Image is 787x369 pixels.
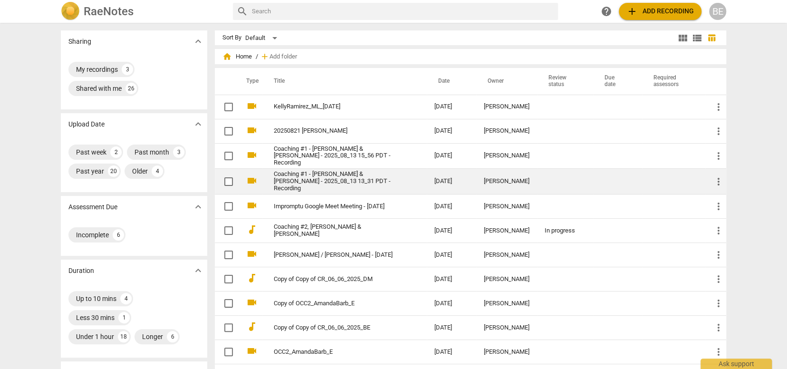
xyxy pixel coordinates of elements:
span: expand_more [192,201,204,213]
a: [PERSON_NAME] / [PERSON_NAME] - [DATE] [274,252,400,259]
p: Assessment Due [68,202,117,212]
div: 4 [152,165,163,177]
div: [PERSON_NAME] [484,324,529,331]
div: Past month [134,147,169,157]
span: audiotrack [246,272,258,284]
span: search [237,6,248,17]
th: Review status [537,68,593,95]
span: videocam [246,175,258,186]
div: Sort By [222,34,241,41]
a: Help [598,3,615,20]
div: [PERSON_NAME] [484,178,529,185]
div: 4 [120,293,132,304]
span: add [260,52,269,61]
span: more_vert [713,273,724,285]
div: 6 [167,331,178,342]
button: Show more [191,200,205,214]
span: / [256,53,258,60]
span: more_vert [713,101,724,113]
p: Duration [68,266,94,276]
span: more_vert [713,150,724,162]
div: 2 [110,146,122,158]
p: Sharing [68,37,91,47]
div: Default [245,30,280,46]
span: view_list [691,32,703,44]
button: Show more [191,34,205,49]
button: Upload [619,3,701,20]
div: [PERSON_NAME] [484,227,529,234]
input: Search [252,4,554,19]
div: Less 30 mins [76,313,115,322]
span: more_vert [713,249,724,261]
th: Date [427,68,476,95]
div: Incomplete [76,230,109,240]
span: table_chart [707,33,716,42]
th: Title [262,68,427,95]
button: Tile view [676,31,690,45]
div: Older [132,166,148,176]
span: more_vert [713,322,724,333]
span: videocam [246,125,258,136]
a: Coaching #1 - [PERSON_NAME] & [PERSON_NAME] - 2025_08_13 13_31 PDT - Recording [274,171,400,192]
div: Past week [76,147,106,157]
div: [PERSON_NAME] [484,127,529,135]
td: [DATE] [427,340,476,364]
button: Show more [191,263,205,278]
span: expand_more [192,265,204,276]
div: Ask support [701,359,772,369]
div: 26 [125,83,137,94]
a: Copy of OCC2_AmandaBarb_E [274,300,400,307]
a: LogoRaeNotes [61,2,225,21]
img: Logo [61,2,80,21]
span: more_vert [713,176,724,187]
span: more_vert [713,298,724,309]
a: Copy of Copy of CR_06_06_2025_BE [274,324,400,331]
span: videocam [246,149,258,161]
span: view_module [677,32,689,44]
button: Table view [704,31,719,45]
div: Under 1 hour [76,332,114,341]
h2: RaeNotes [84,5,134,18]
button: Show more [191,117,205,131]
td: [DATE] [427,194,476,219]
span: Home [222,52,252,61]
a: KellyRamirez_ML_[DATE] [274,103,400,110]
div: 1 [118,312,130,323]
a: Coaching #1 - [PERSON_NAME] & [PERSON_NAME] - 2025_08_13 15_56 PDT - Recording [274,146,400,167]
div: 3 [122,64,133,75]
button: List view [690,31,704,45]
span: videocam [246,200,258,211]
div: 3 [173,146,184,158]
button: BE [709,3,726,20]
div: Longer [142,332,163,341]
div: 6 [113,229,124,241]
span: add [626,6,638,17]
td: [DATE] [427,243,476,267]
div: Shared with me [76,84,122,93]
td: [DATE] [427,95,476,119]
th: Type [239,68,262,95]
td: [DATE] [427,169,476,194]
span: Add folder [269,53,297,60]
div: In progress [545,227,585,234]
a: Coaching #2, [PERSON_NAME] & [PERSON_NAME] [274,223,400,238]
div: [PERSON_NAME] [484,300,529,307]
a: 20250821 [PERSON_NAME] [274,127,400,135]
td: [DATE] [427,291,476,316]
span: audiotrack [246,224,258,235]
td: [DATE] [427,267,476,291]
span: expand_more [192,118,204,130]
span: more_vert [713,225,724,236]
div: [PERSON_NAME] [484,103,529,110]
td: [DATE] [427,316,476,340]
span: videocam [246,248,258,260]
th: Due date [593,68,642,95]
span: videocam [246,345,258,357]
td: [DATE] [427,219,476,243]
span: more_vert [713,201,724,212]
div: [PERSON_NAME] [484,349,529,356]
div: 18 [118,331,129,342]
div: [PERSON_NAME] [484,203,529,210]
th: Required assessors [642,68,705,95]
